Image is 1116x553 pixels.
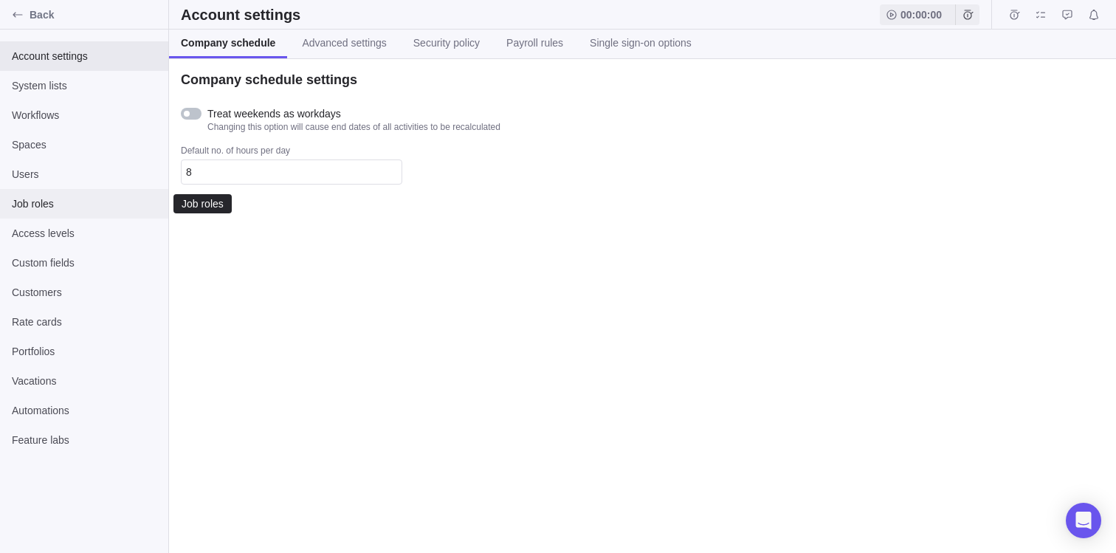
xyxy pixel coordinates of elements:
span: Custom fields [12,255,156,270]
a: Security policy [402,30,492,58]
input: Default no. of hours per day [181,159,402,185]
span: Account settings [12,49,156,63]
a: Advanced settings [290,30,398,58]
span: Vacations [12,374,156,388]
span: Spaces [12,137,156,152]
div: Default no. of hours per day [181,145,402,159]
span: System lists [12,78,156,93]
span: Notifications [1084,4,1104,25]
span: Back [30,7,162,22]
span: Add time entry [956,4,979,25]
span: Access levels [12,226,156,241]
a: Notifications [1084,11,1104,23]
span: Single sign-on options [590,35,692,50]
h2: Account settings [181,4,300,25]
a: Approval requests [1057,11,1078,23]
a: Time logs [1004,11,1024,23]
span: Approval requests [1057,4,1078,25]
span: 00:00:00 [900,7,942,22]
span: My assignments [1030,4,1051,25]
span: Portfolios [12,344,156,359]
span: Customers [12,285,156,300]
span: Rate cards [12,315,156,329]
span: Workflows [12,108,156,123]
span: 00:00:00 [880,4,955,25]
span: Users [12,167,156,182]
span: Security policy [413,35,480,50]
a: Payroll rules [495,30,575,58]
span: Time logs [1004,4,1024,25]
h3: Company schedule settings [181,71,357,89]
span: Advanced settings [302,35,386,50]
span: Job roles [12,196,156,211]
span: Treat weekends as workdays [207,106,500,121]
span: Changing this option will cause end dates of all activities to be recalculated [207,121,500,133]
span: Feature labs [12,433,156,447]
span: Payroll rules [506,35,563,50]
span: Company schedule [181,35,275,50]
a: My assignments [1030,11,1051,23]
span: Automations [12,403,156,418]
div: Job roles [180,198,225,210]
a: Company schedule [169,30,287,58]
a: Single sign-on options [578,30,703,58]
div: Open Intercom Messenger [1066,503,1101,538]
